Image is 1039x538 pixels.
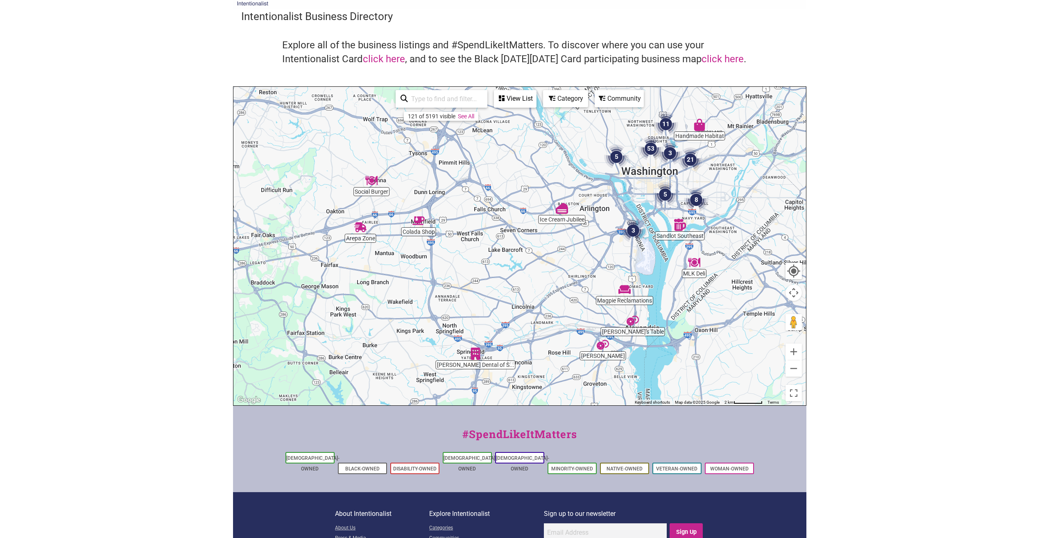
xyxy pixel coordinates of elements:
[635,400,670,405] button: Keyboard shortcuts
[429,523,544,533] a: Categories
[785,314,802,330] button: Drag Pegman onto the map to open Street View
[345,466,380,472] a: Black-Owned
[785,360,802,377] button: Zoom out
[494,90,536,108] div: See a list of the visible businesses
[621,218,645,243] div: 3
[638,136,663,161] div: 53
[597,339,609,351] div: Voila Bakery
[408,91,482,107] input: Type to find and filter...
[233,426,806,450] div: #SpendLikeItMatters
[282,38,757,66] h4: Explore all of the business listings and #SpendLikeItMatters. To discover where you can use your ...
[604,145,629,169] div: 5
[785,344,802,360] button: Zoom in
[785,385,801,401] button: Toggle fullscreen view
[496,455,549,472] a: [DEMOGRAPHIC_DATA]-Owned
[235,395,263,405] img: Google
[684,188,709,212] div: 8
[785,285,802,301] button: Map camera controls
[678,147,703,172] div: 21
[544,509,704,519] p: Sign up to our newsletter
[595,91,643,106] div: Community
[335,509,429,519] p: About Intentionalist
[767,400,779,405] a: Terms (opens in new tab)
[469,348,482,360] div: Dulac Dental of Springfield
[365,174,378,187] div: Social Burger
[235,395,263,405] a: Open this area in Google Maps (opens a new window)
[675,400,720,405] span: Map data ©2025 Google
[458,113,474,120] a: See All
[556,202,568,215] div: Ice Cream Jubilee
[653,182,677,207] div: 5
[543,90,588,107] div: Filter by category
[444,455,497,472] a: [DEMOGRAPHIC_DATA]-Owned
[688,256,700,269] div: MLK Deli
[286,455,340,472] a: [DEMOGRAPHIC_DATA]-Owned
[495,91,536,106] div: View List
[693,119,706,131] div: Handmade Habitat
[607,466,643,472] a: Native-Owned
[241,9,798,24] h3: Intentionalist Business Directory
[429,509,544,519] p: Explore Intentionalist
[627,314,639,327] div: Lori's Table
[363,53,405,65] a: click here
[618,283,631,296] div: Magpie Reclamations
[722,400,765,405] button: Map Scale: 2 km per 67 pixels
[551,466,593,472] a: Minority-Owned
[412,215,425,227] div: Colada Shop
[335,523,429,533] a: About Us
[710,466,749,472] a: Woman-Owned
[674,219,686,231] div: Sandlot Southeast
[354,221,367,233] div: Arepa Zone
[408,113,455,120] div: 121 of 5191 visible
[658,141,682,165] div: 3
[544,91,587,106] div: Category
[654,112,678,136] div: 11
[702,53,744,65] a: click here
[595,90,644,107] div: Filter by Community
[393,466,437,472] a: Disability-Owned
[656,466,697,472] a: Veteran-Owned
[724,400,733,405] span: 2 km
[785,263,802,279] button: Your Location
[396,90,487,108] div: Type to search and filter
